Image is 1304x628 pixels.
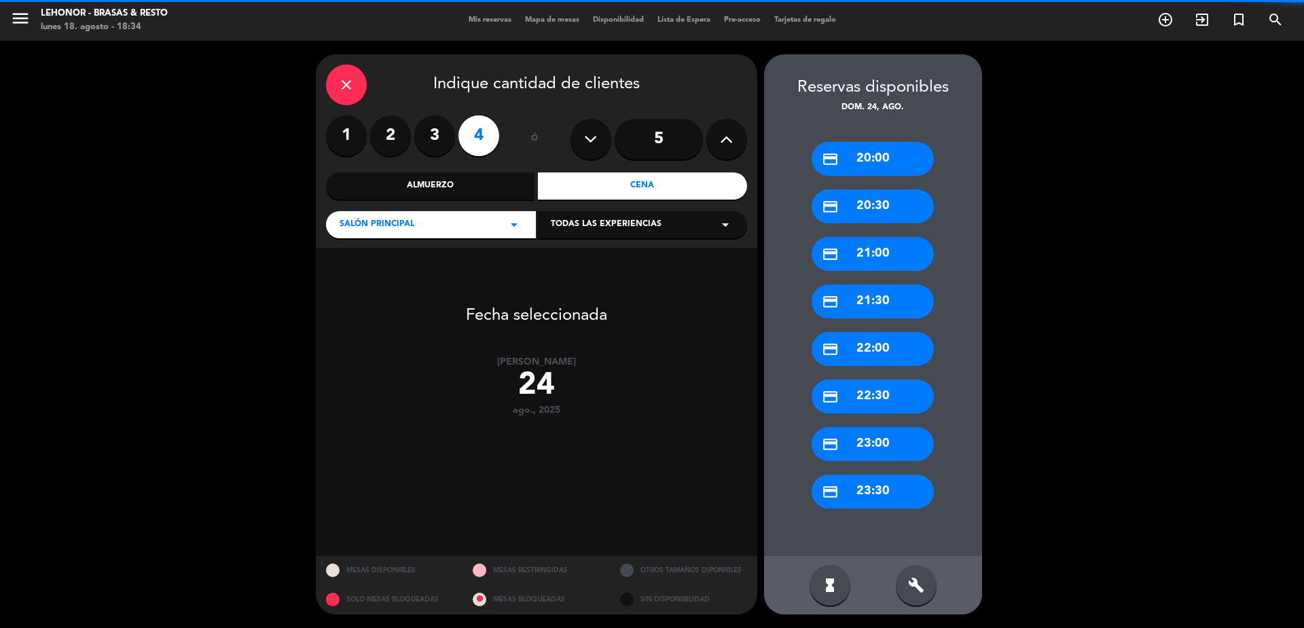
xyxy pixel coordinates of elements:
span: Todas las experiencias [551,218,662,232]
div: [PERSON_NAME] [316,356,757,368]
button: menu [10,8,31,33]
div: 23:30 [812,475,934,509]
div: dom. 24, ago. [764,101,982,115]
div: 20:00 [812,142,934,176]
i: credit_card [822,341,839,358]
div: 22:30 [812,380,934,413]
span: Lista de Espera [651,16,717,24]
div: 22:00 [812,332,934,366]
i: credit_card [822,198,839,215]
div: MESAS DISPONIBLES [316,556,463,585]
i: credit_card [822,436,839,453]
div: lunes 18. agosto - 18:34 [41,20,168,34]
div: OTROS TAMAÑOS DIPONIBLES [610,556,757,585]
div: SIN DISPONIBILIDAD [610,585,757,614]
i: arrow_drop_down [506,217,522,233]
i: menu [10,8,31,29]
i: add_circle_outline [1157,12,1174,28]
i: arrow_drop_down [717,217,733,233]
div: 21:30 [812,284,934,318]
i: search [1267,12,1284,28]
div: 23:00 [812,427,934,461]
div: 20:30 [812,189,934,223]
div: Reservas disponibles [764,75,982,101]
span: Disponibilidad [586,16,651,24]
i: credit_card [822,293,839,310]
div: ó [513,115,557,163]
i: turned_in_not [1231,12,1247,28]
label: 3 [414,115,455,156]
i: credit_card [822,246,839,263]
label: 1 [326,115,367,156]
div: Indique cantidad de clientes [326,64,747,105]
i: exit_to_app [1194,12,1210,28]
i: hourglass_full [822,577,838,593]
span: Tarjetas de regalo [767,16,843,24]
div: MESAS RESTRINGIDAS [463,556,610,585]
span: Pre-acceso [717,16,767,24]
span: Mapa de mesas [518,16,586,24]
span: Salón Principal [340,218,414,232]
label: 2 [370,115,411,156]
span: Mis reservas [462,16,518,24]
i: credit_card [822,388,839,405]
div: Fecha seleccionada [316,286,757,329]
i: credit_card [822,151,839,168]
label: 4 [458,115,499,156]
i: close [338,77,355,93]
div: Lehonor - Brasas & Resto [41,7,168,20]
div: SOLO MESAS BLOQUEADAS [316,585,463,614]
div: Almuerzo [326,172,535,200]
i: credit_card [822,483,839,500]
div: 21:00 [812,237,934,271]
div: ago., 2025 [316,405,757,416]
i: build [908,577,924,593]
div: Cena [538,172,747,200]
div: MESAS BLOQUEADAS [463,585,610,614]
div: 24 [316,368,757,405]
